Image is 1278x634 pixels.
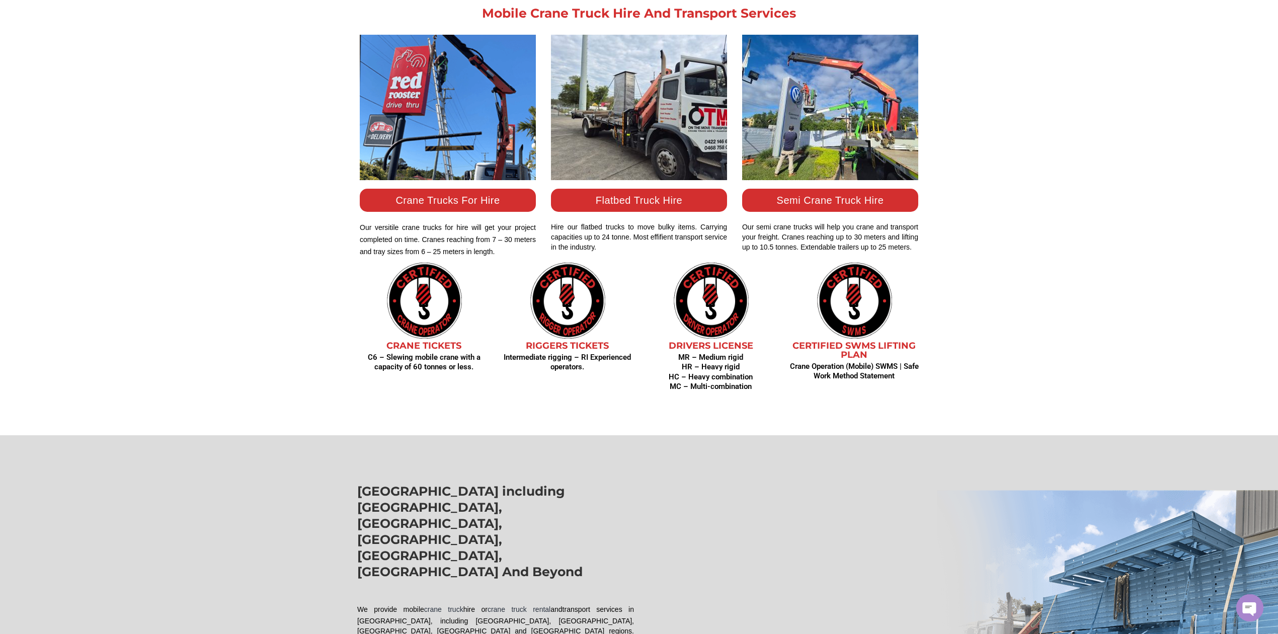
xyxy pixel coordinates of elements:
[644,263,777,338] img: How Crane Truck Hire Can Improve Speed and Efficiency Of A Construction Project
[360,35,536,180] img: Truck Transport I Crane Trucking Company Brisbane
[357,353,491,372] h4: C6 – Slewing mobile crane with a capacity of 60 tonnes or less.
[526,340,609,351] a: RIGGERS TICKETS
[787,362,921,381] h4: Crane Operation (Mobile) SWMS | Safe Work Method Statement
[787,263,921,338] img: truck transport
[501,353,634,372] h4: Intermediate rigging – RI Experienced operators.
[551,35,727,180] img: CHANGE 2 – PHOTO 1
[395,195,500,206] a: Crane Trucks For Hire
[777,195,884,206] a: Semi Crane Truck Hire
[357,263,491,338] img: How Crane Truck Hire Can Improve Speed and Efficiency of a Construction Project
[424,605,463,613] a: crane truck
[357,7,921,20] h1: Mobile Crane Truck Hire And Transport Services
[742,222,918,252] div: Our semi crane trucks will help you crane and transport your freight. Cranes reaching up to 30 me...
[742,35,918,180] img: CHANGE 2 – PHOTO 2
[501,263,634,338] img: How Crane Truck Hire Can Improve Speed and Efficiency of a Construction Project
[357,484,583,579] b: [GEOGRAPHIC_DATA] including [GEOGRAPHIC_DATA], [GEOGRAPHIC_DATA], [GEOGRAPHIC_DATA], [GEOGRAPHIC_...
[551,222,727,252] div: Hire our flatbed trucks to move bulky items. Carrying capacities up to 24 tonne. Most effifient t...
[386,340,461,351] a: CRANE TICKETS
[488,605,550,613] a: crane truck rental
[669,340,753,351] a: DRIVERS LICENSE
[644,353,777,392] h4: MR – Medium rigid HR – Heavy rigid HC – Heavy combination MC – Multi-combination
[360,222,536,258] p: Our versitile crane trucks for hire will get your project completed on time. Cranes reaching from...
[596,195,682,206] a: Flatbed Truck Hire
[792,340,916,360] a: Certified SWMS Lifting Plan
